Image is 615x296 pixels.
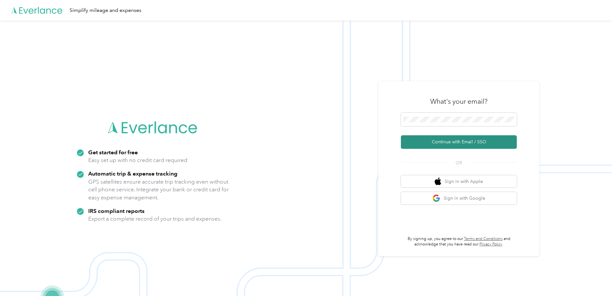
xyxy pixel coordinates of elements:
[88,156,187,164] p: Easy set up with no credit card required
[435,177,441,186] img: apple logo
[401,192,517,205] button: google logoSign in with Google
[401,175,517,188] button: apple logoSign in with Apple
[479,242,502,247] a: Privacy Policy
[464,236,503,241] a: Terms and Conditions
[430,97,487,106] h3: What's your email?
[70,6,141,14] div: Simplify mileage and expenses
[88,170,177,177] strong: Automatic trip & expense tracking
[448,159,470,166] span: OR
[88,178,229,202] p: GPS satellites ensure accurate trip tracking even without cell phone service. Integrate your bank...
[88,207,145,214] strong: IRS compliant reports
[88,215,222,223] p: Export a complete record of your trips and expenses.
[401,236,517,247] p: By signing up, you agree to our and acknowledge that you have read our .
[88,149,138,156] strong: Get started for free
[401,135,517,149] button: Continue with Email / SSO
[432,194,440,202] img: google logo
